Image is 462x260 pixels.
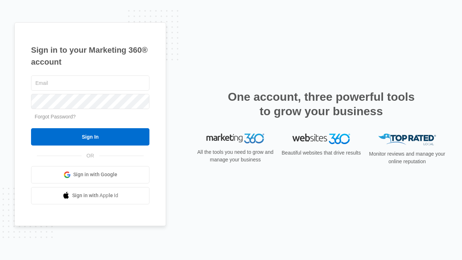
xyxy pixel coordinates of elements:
[226,90,417,118] h2: One account, three powerful tools to grow your business
[73,171,117,178] span: Sign in with Google
[31,75,149,91] input: Email
[292,134,350,144] img: Websites 360
[31,166,149,183] a: Sign in with Google
[378,134,436,146] img: Top Rated Local
[72,192,118,199] span: Sign in with Apple Id
[31,44,149,68] h1: Sign in to your Marketing 360® account
[367,150,448,165] p: Monitor reviews and manage your online reputation
[195,148,276,164] p: All the tools you need to grow and manage your business
[31,187,149,204] a: Sign in with Apple Id
[31,128,149,146] input: Sign In
[35,114,76,120] a: Forgot Password?
[206,134,264,144] img: Marketing 360
[281,149,362,157] p: Beautiful websites that drive results
[82,152,99,160] span: OR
